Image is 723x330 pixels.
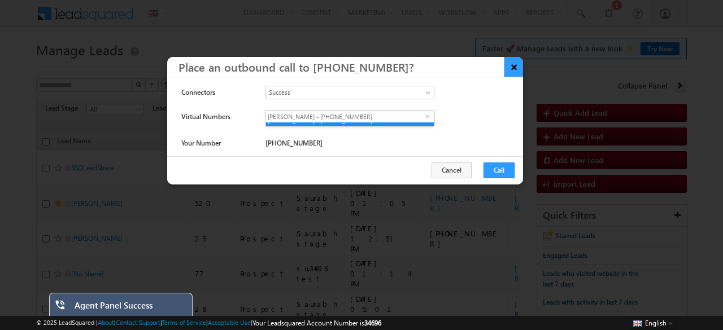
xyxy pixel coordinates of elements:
[364,319,381,327] span: 34696
[162,319,206,326] a: Terms of Service
[181,112,230,122] span: Virtual Numbers
[98,319,114,326] a: About
[265,86,434,99] a: Success
[266,87,414,98] span: Success
[265,138,323,148] span: [PHONE_NUMBER]
[504,57,523,77] button: ×
[116,319,160,326] a: Contact Support
[425,113,434,118] span: select
[630,316,676,329] button: English
[181,87,215,98] span: Connectors
[208,319,251,326] a: Acceptable Use
[36,318,381,328] span: © 2025 LeadSquared | | | | |
[266,111,425,123] span: [PERSON_NAME] - [PHONE_NUMBER]
[252,319,381,327] span: Your Leadsquared Account Number is
[432,162,472,178] button: Cancel
[75,300,184,316] div: Agent Panel Success
[181,138,221,148] span: Your Number
[178,57,523,77] h3: Place an outbound call to [PHONE_NUMBER]?
[645,319,667,327] span: English
[484,162,515,178] button: Call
